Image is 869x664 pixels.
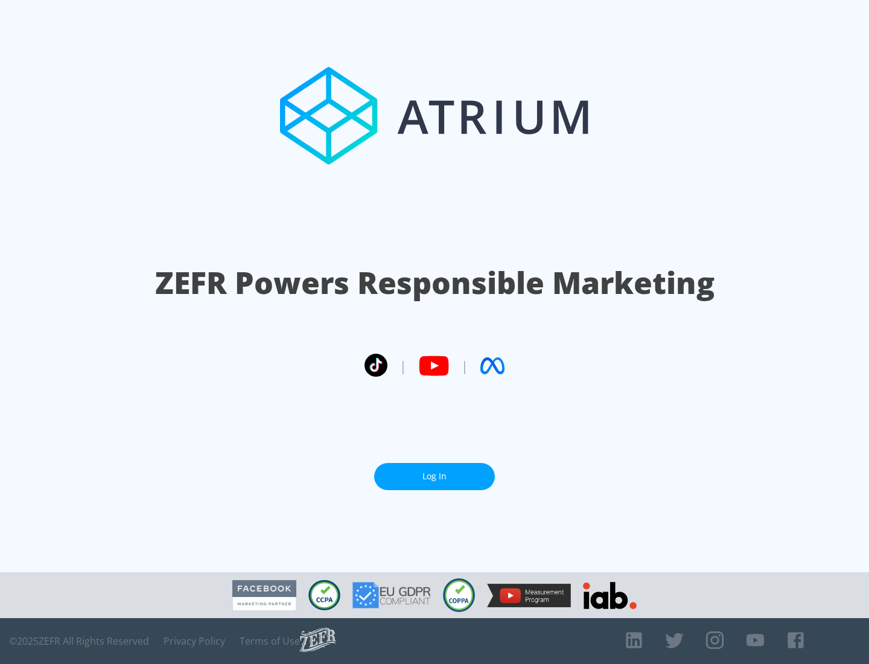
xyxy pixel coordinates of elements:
img: YouTube Measurement Program [487,584,571,607]
img: GDPR Compliant [352,582,431,608]
h1: ZEFR Powers Responsible Marketing [155,262,715,304]
a: Privacy Policy [164,635,225,647]
img: CCPA Compliant [308,580,340,610]
img: Facebook Marketing Partner [232,580,296,611]
a: Log In [374,463,495,490]
img: COPPA Compliant [443,578,475,612]
span: | [461,357,468,375]
img: IAB [583,582,637,609]
span: | [399,357,407,375]
a: Terms of Use [240,635,300,647]
span: © 2025 ZEFR All Rights Reserved [9,635,149,647]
